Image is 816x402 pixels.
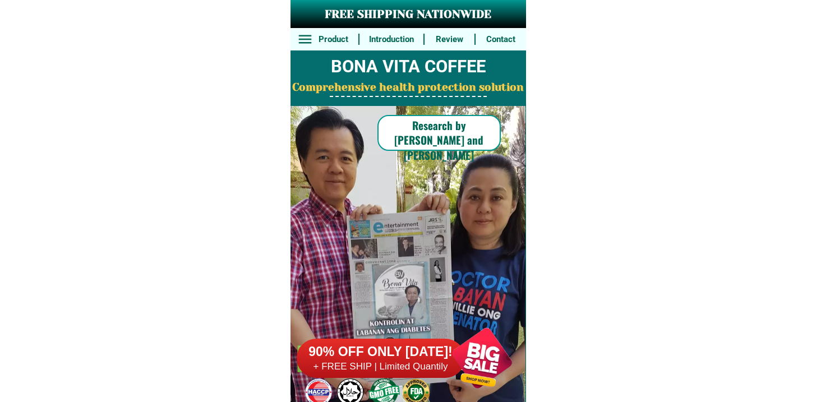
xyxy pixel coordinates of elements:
h6: Review [431,33,469,46]
h6: 90% OFF ONLY [DATE]! [297,344,465,361]
h6: Research by [PERSON_NAME] and [PERSON_NAME] [377,118,501,163]
h2: BONA VITA COFFEE [291,54,526,80]
h6: Introduction [365,33,417,46]
h6: + FREE SHIP | Limited Quantily [297,361,465,373]
h6: Contact [482,33,520,46]
h6: Product [314,33,352,46]
h2: Comprehensive health protection solution [291,80,526,96]
h3: FREE SHIPPING NATIONWIDE [291,6,526,23]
